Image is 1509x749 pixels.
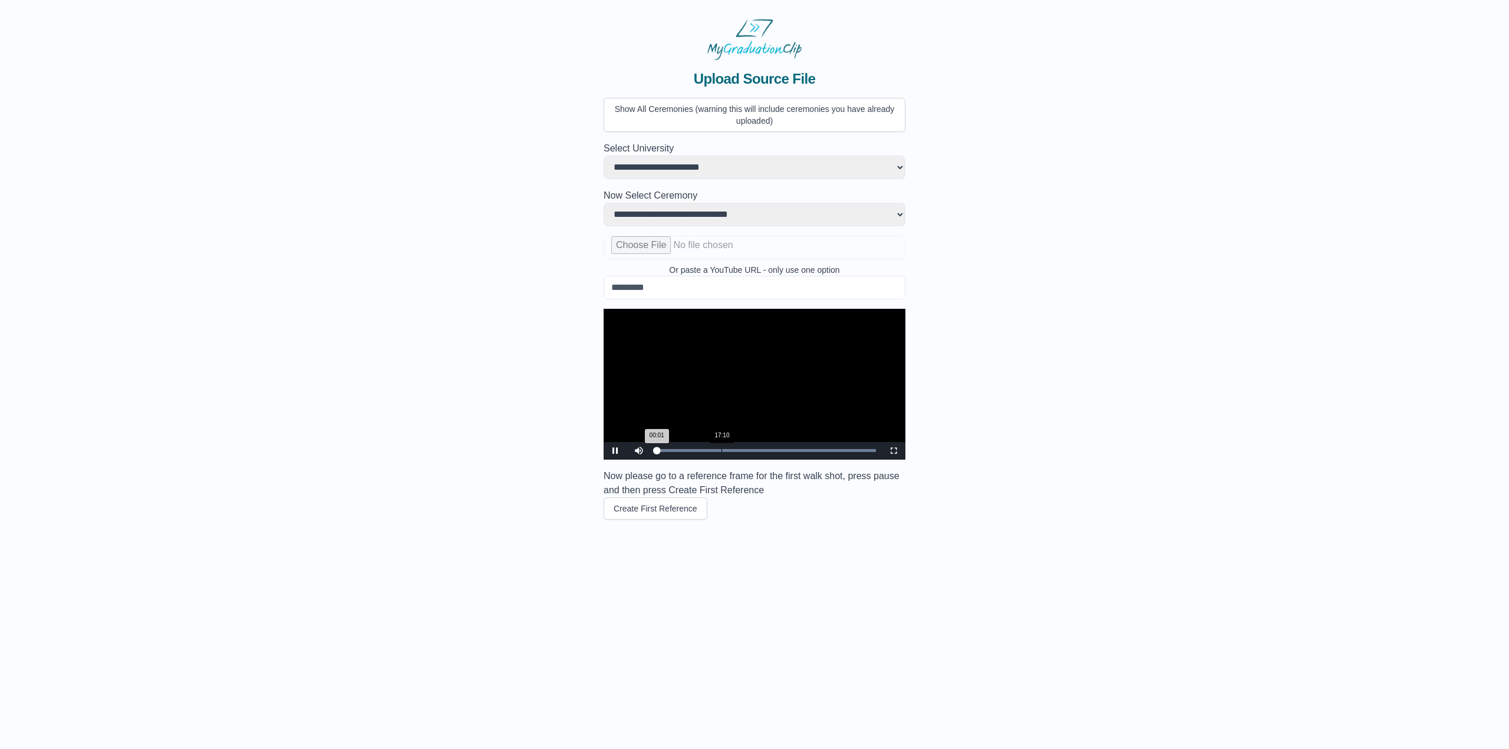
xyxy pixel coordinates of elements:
[882,442,905,460] button: Fullscreen
[604,309,905,460] div: Video Player
[707,19,802,60] img: MyGraduationClip
[694,70,816,88] span: Upload Source File
[627,442,651,460] button: Mute
[604,442,627,460] button: Pause
[604,141,905,156] h2: Select University
[604,497,707,520] button: Create First Reference
[604,264,905,276] p: Or paste a YouTube URL - only use one option
[604,189,905,203] h2: Now Select Ceremony
[604,469,905,497] h3: Now please go to a reference frame for the first walk shot, press pause and then press Create Fir...
[657,449,876,452] div: Progress Bar
[604,98,905,132] button: Show All Ceremonies (warning this will include ceremonies you have already uploaded)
